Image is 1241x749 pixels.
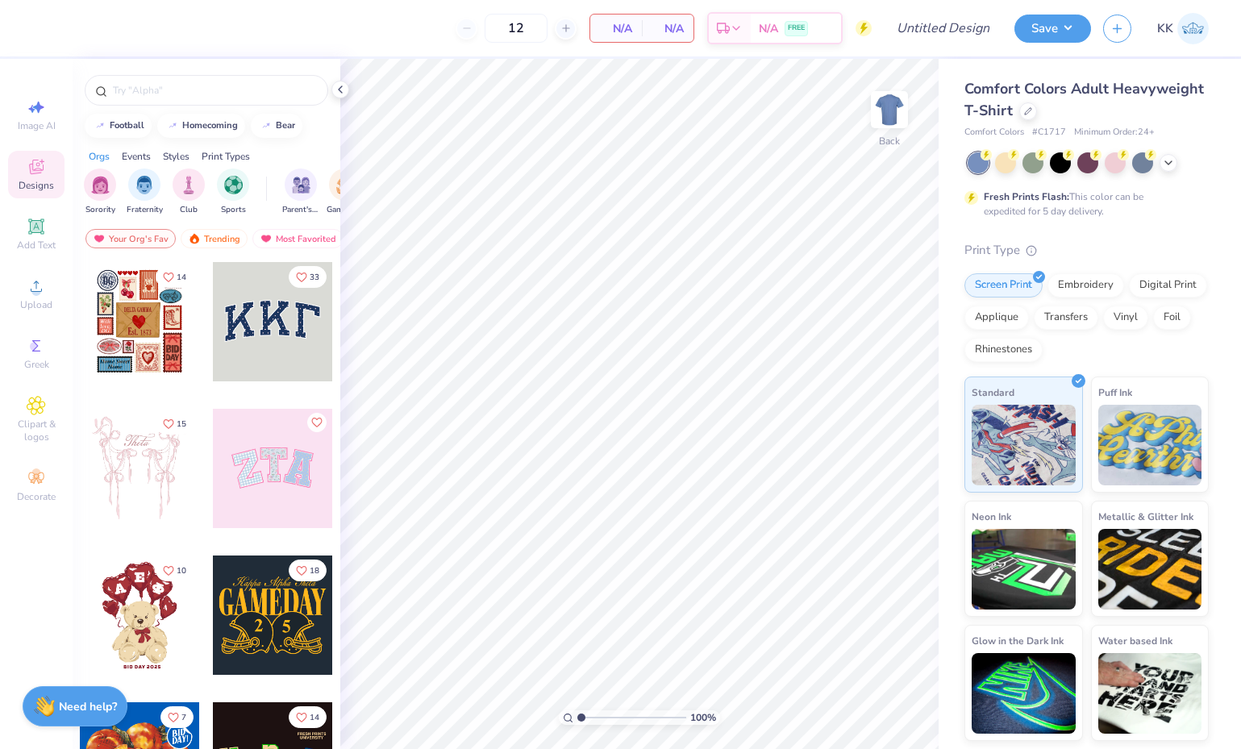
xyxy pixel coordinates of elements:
span: N/A [759,20,778,37]
img: Standard [972,405,1076,485]
div: Styles [163,149,189,164]
span: Add Text [17,239,56,252]
span: Standard [972,384,1014,401]
button: bear [251,114,302,138]
span: 7 [181,714,186,722]
span: Game Day [327,204,364,216]
img: trend_line.gif [94,121,106,131]
span: Comfort Colors [964,126,1024,139]
span: 15 [177,420,186,428]
span: 18 [310,567,319,575]
span: Sports [221,204,246,216]
img: trending.gif [188,233,201,244]
button: filter button [84,169,116,216]
div: football [110,121,144,130]
button: filter button [127,169,163,216]
div: Most Favorited [252,229,344,248]
img: Karina King [1177,13,1209,44]
button: Like [289,706,327,728]
img: trend_line.gif [166,121,179,131]
strong: Need help? [59,699,117,714]
span: N/A [652,20,684,37]
a: KK [1157,13,1209,44]
img: Fraternity Image [135,176,153,194]
span: Minimum Order: 24 + [1074,126,1155,139]
img: Sports Image [224,176,243,194]
span: FREE [788,23,805,34]
div: homecoming [182,121,238,130]
img: Parent's Weekend Image [292,176,310,194]
div: Screen Print [964,273,1043,298]
div: filter for Sorority [84,169,116,216]
img: trend_line.gif [260,121,273,131]
button: filter button [282,169,319,216]
span: Image AI [18,119,56,132]
img: Water based Ink [1098,653,1202,734]
span: 10 [177,567,186,575]
input: Untitled Design [884,12,1002,44]
input: Try "Alpha" [111,82,318,98]
span: 14 [310,714,319,722]
img: Club Image [180,176,198,194]
span: 14 [177,273,186,281]
button: Like [289,266,327,288]
img: Glow in the Dark Ink [972,653,1076,734]
button: filter button [217,169,249,216]
span: # C1717 [1032,126,1066,139]
button: homecoming [157,114,245,138]
input: – – [485,14,548,43]
button: football [85,114,152,138]
button: Like [289,560,327,581]
span: Designs [19,179,54,192]
span: Sorority [85,204,115,216]
span: Water based Ink [1098,632,1172,649]
span: Clipart & logos [8,418,65,443]
span: 33 [310,273,319,281]
div: Applique [964,306,1029,330]
div: bear [276,121,295,130]
span: N/A [600,20,632,37]
div: Print Types [202,149,250,164]
div: Orgs [89,149,110,164]
span: Parent's Weekend [282,204,319,216]
div: Vinyl [1103,306,1148,330]
span: Comfort Colors Adult Heavyweight T-Shirt [964,79,1204,120]
div: Print Type [964,241,1209,260]
button: Save [1014,15,1091,43]
span: Decorate [17,490,56,503]
button: Like [160,706,194,728]
strong: Fresh Prints Flash: [984,190,1069,203]
div: filter for Club [173,169,205,216]
div: Foil [1153,306,1191,330]
img: Sorority Image [91,176,110,194]
button: filter button [327,169,364,216]
button: Like [156,413,194,435]
span: Greek [24,358,49,371]
button: Like [307,413,327,432]
div: This color can be expedited for 5 day delivery. [984,189,1182,218]
img: Back [873,94,906,126]
span: 100 % [690,710,716,725]
div: Your Org's Fav [85,229,176,248]
span: Club [180,204,198,216]
button: Like [156,266,194,288]
span: Puff Ink [1098,384,1132,401]
span: Metallic & Glitter Ink [1098,508,1193,525]
span: Upload [20,298,52,311]
img: Game Day Image [336,176,355,194]
div: filter for Game Day [327,169,364,216]
div: Embroidery [1047,273,1124,298]
img: Puff Ink [1098,405,1202,485]
div: filter for Sports [217,169,249,216]
img: Neon Ink [972,529,1076,610]
div: Transfers [1034,306,1098,330]
div: Digital Print [1129,273,1207,298]
div: Back [879,134,900,148]
span: Fraternity [127,204,163,216]
div: Rhinestones [964,338,1043,362]
div: filter for Parent's Weekend [282,169,319,216]
div: Trending [181,229,248,248]
img: Metallic & Glitter Ink [1098,529,1202,610]
div: filter for Fraternity [127,169,163,216]
img: most_fav.gif [93,233,106,244]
